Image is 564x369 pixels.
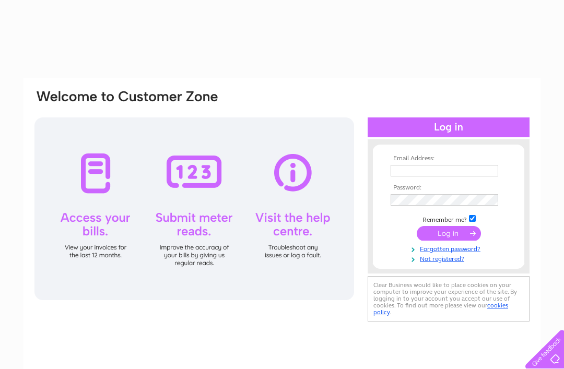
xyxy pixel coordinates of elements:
[391,253,509,263] a: Not registered?
[368,276,530,322] div: Clear Business would like to place cookies on your computer to improve your experience of the sit...
[388,213,509,224] td: Remember me?
[373,302,508,316] a: cookies policy
[391,243,509,253] a: Forgotten password?
[388,155,509,162] th: Email Address:
[417,226,481,241] input: Submit
[388,184,509,192] th: Password:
